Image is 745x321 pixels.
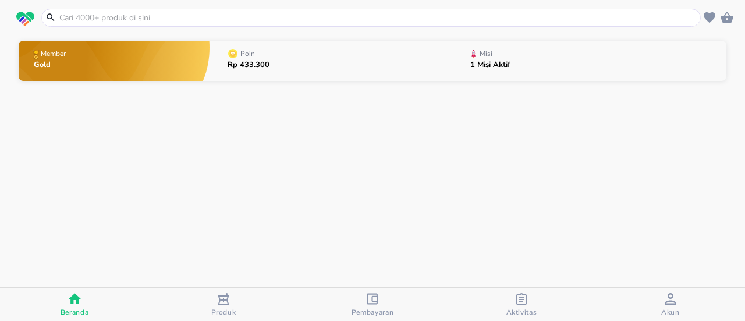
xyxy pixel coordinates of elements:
p: Rp 433.300 [228,61,269,69]
button: Aktivitas [447,288,596,321]
p: Member [41,50,66,57]
span: Aktivitas [506,308,537,317]
button: Pembayaran [298,288,447,321]
button: PoinRp 433.300 [210,38,450,84]
span: Akun [661,308,680,317]
p: Misi [480,50,492,57]
button: MemberGold [19,38,210,84]
span: Beranda [61,308,89,317]
span: Pembayaran [352,308,394,317]
button: Produk [149,288,298,321]
p: Poin [240,50,255,57]
p: 1 Misi Aktif [470,61,510,69]
span: Produk [211,308,236,317]
button: Misi1 Misi Aktif [450,38,726,84]
button: Akun [596,288,745,321]
input: Cari 4000+ produk di sini [58,12,698,24]
img: logo_swiperx_s.bd005f3b.svg [16,12,34,27]
p: Gold [34,61,68,69]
